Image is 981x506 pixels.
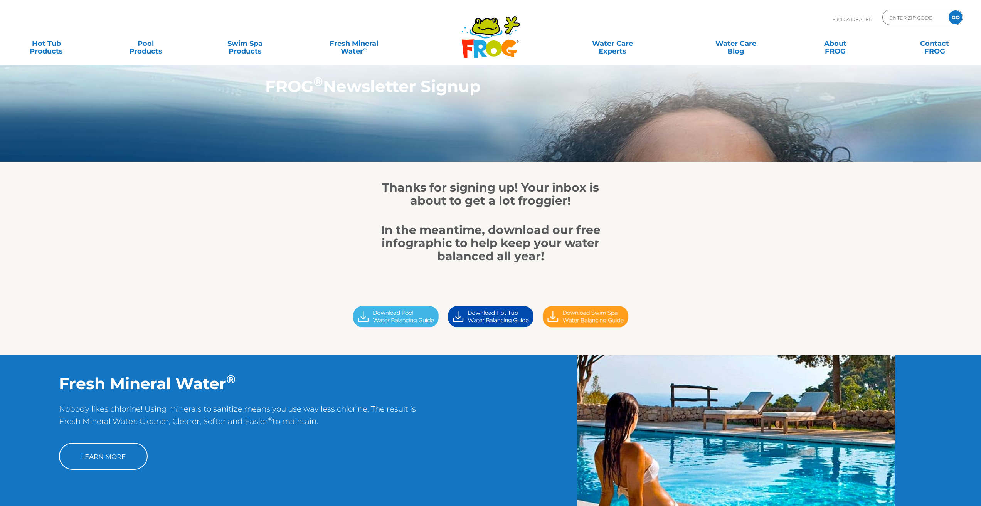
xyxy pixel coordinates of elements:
[832,10,872,29] p: Find A Dealer
[949,10,962,24] input: GO
[107,36,184,51] a: PoolProducts
[381,223,601,263] strong: In the meantime, download our free infographic to help keep your water balanced all year!
[59,443,148,470] a: Learn More
[443,303,538,330] img: Download Button (Hot Tub)
[538,303,633,330] img: Download Button (Swim Spa)
[8,36,85,51] a: Hot TubProducts
[896,36,973,51] a: ContactFROG
[550,36,675,51] a: Water CareExperts
[268,415,273,423] sup: ®
[226,372,236,387] sup: ®
[313,74,323,89] sup: ®
[697,36,774,51] a: Water CareBlog
[797,36,874,51] a: AboutFROG
[888,12,941,23] input: Zip Code Form
[306,36,402,51] a: Fresh MineralWater∞
[363,46,367,52] sup: ∞
[59,374,432,393] h2: Fresh Mineral Water
[206,36,283,51] a: Swim SpaProducts
[265,77,680,96] h1: FROG Newsletter Signup
[348,303,443,330] img: Download Button POOL
[59,403,432,435] p: Nobody likes chlorine! Using minerals to sanitize means you use way less chlorine. The result is ...
[382,180,599,208] strong: Thanks for signing up! Your inbox is about to get a lot froggier!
